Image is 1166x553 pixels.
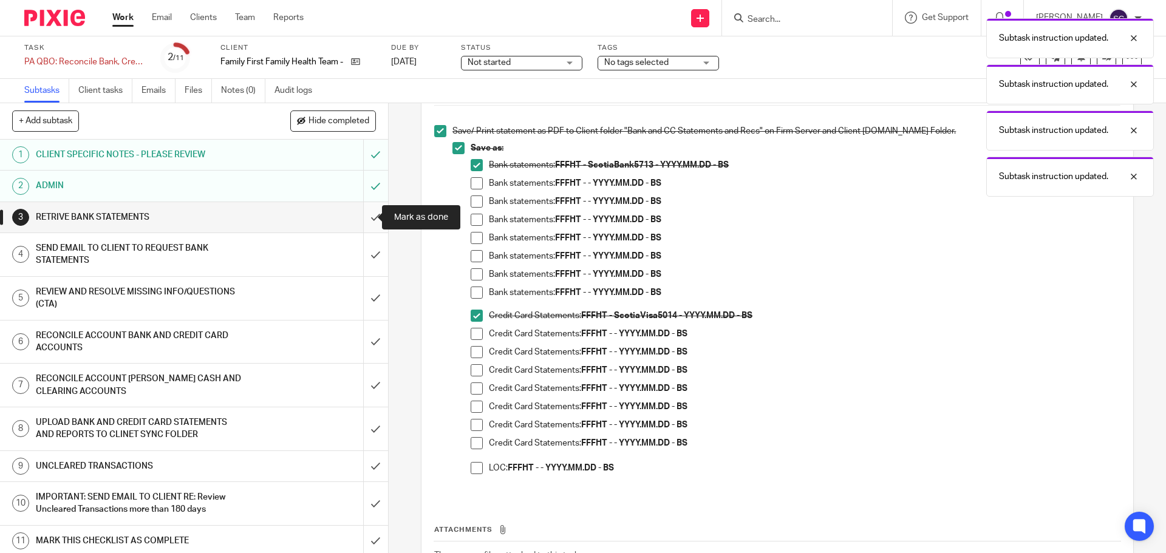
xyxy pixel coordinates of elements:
p: Bank statements: [489,287,1120,299]
h1: CLIENT SPECIFIC NOTES - PLEASE REVIEW [36,146,246,164]
p: Bank statements: [489,268,1120,280]
label: Client [220,43,376,53]
strong: FFFHT - - YYYY.MM.DD - BS [581,421,687,429]
img: svg%3E [1109,8,1128,28]
button: + Add subtask [12,110,79,131]
div: 11 [12,532,29,549]
a: Clients [190,12,217,24]
strong: FFFHT - - YYYY.MM.DD - BS [581,384,687,393]
p: Credit Card Statements: [489,382,1120,395]
p: Bank statements: [489,159,1120,171]
strong: FFFHT - - YYYY.MM.DD - BS [581,330,687,338]
p: LOC: [489,462,1120,474]
strong: FFFHT - - YYYY.MM.DD - BS [555,179,661,188]
strong: Save as: [471,144,503,152]
h1: UNCLEARED TRANSACTIONS [36,457,246,475]
span: Hide completed [309,117,369,126]
a: Subtasks [24,79,69,103]
p: Bank statements: [489,214,1120,226]
strong: FFFHT - - YYYY.MM.DD - BS [555,288,661,297]
strong: FFFHT - - YYYY.MM.DD - BS [555,197,661,206]
strong: FFFHT - - YYYY.MM.DD - BS [555,270,661,279]
label: Task [24,43,146,53]
div: 4 [12,246,29,263]
h1: SEND EMAIL TO CLIENT TO REQUEST BANK STATEMENTS [36,239,246,270]
p: Bank statements: [489,177,1120,189]
p: Bank statements: [489,232,1120,244]
a: Audit logs [274,79,321,103]
p: Credit Card Statements: [489,310,1120,322]
div: 2 [168,50,184,64]
p: Bank statements: [489,195,1120,208]
p: Credit Card Statements: [489,401,1120,413]
a: Notes (0) [221,79,265,103]
p: Subtask instruction updated. [999,171,1108,183]
strong: FFFHT - ScotiaBank5713 - YYYY.MM.DD - BS [555,161,729,169]
p: Save/ Print statement as PDF to Client folder "Bank and CC Statements and Recs" on Firm Server an... [452,125,1120,137]
strong: FFFHT - - YYYY.MM.DD - BS [581,402,687,411]
div: 3 [12,209,29,226]
div: 7 [12,377,29,394]
p: Credit Card Statements: [489,364,1120,376]
strong: FFFHT - - YYYY.MM.DD - BS [581,366,687,375]
a: Emails [141,79,176,103]
p: Bank statements: [489,250,1120,262]
p: Subtask instruction updated. [999,124,1108,137]
p: Credit Card Statements: [489,328,1120,340]
span: [DATE] [391,58,417,66]
button: Hide completed [290,110,376,131]
strong: FFFHT - - YYYY.MM.DD - BS [555,252,661,260]
h1: RECONCILE ACCOUNT [PERSON_NAME] CASH AND CLEARING ACCOUNTS [36,370,246,401]
strong: FFFHT - - YYYY.MM.DD - BS [508,464,614,472]
div: 8 [12,420,29,437]
h1: ADMIN [36,177,246,195]
h1: RETRIVE BANK STATEMENTS [36,208,246,226]
strong: FFFHT - ScotiaVisa5014 - YYYY.MM.DD - BS [581,311,752,320]
a: Client tasks [78,79,132,103]
strong: FFFHT - - YYYY.MM.DD - BS [581,439,687,447]
p: Credit Card Statements: [489,437,1120,449]
label: Status [461,43,582,53]
small: /11 [173,55,184,61]
div: 9 [12,458,29,475]
h1: UPLOAD BANK AND CREDIT CARD STATEMENTS AND REPORTS TO CLINET SYNC FOLDER [36,413,246,444]
div: 1 [12,146,29,163]
a: Reports [273,12,304,24]
div: 2 [12,178,29,195]
a: Files [185,79,212,103]
img: Pixie [24,10,85,26]
a: Email [152,12,172,24]
div: 5 [12,290,29,307]
p: Credit Card Statements: [489,419,1120,431]
h1: RECONCILE ACCOUNT BANK AND CREDIT CARD ACCOUNTS [36,327,246,358]
p: Subtask instruction updated. [999,32,1108,44]
h1: REVIEW AND RESOLVE MISSING INFO/QUESTIONS (CTA) [36,283,246,314]
div: PA QBO: Reconcile Bank, Credit Card and Clearing [24,56,146,68]
a: Work [112,12,134,24]
strong: FFFHT - - YYYY.MM.DD - BS [555,234,661,242]
label: Due by [391,43,446,53]
p: Family First Family Health Team - FHT [220,56,345,68]
p: Subtask instruction updated. [999,78,1108,90]
p: Credit Card Statements: [489,346,1120,358]
h1: MARK THIS CHECKLIST AS COMPLETE [36,532,246,550]
div: 10 [12,495,29,512]
strong: FFFHT - - YYYY.MM.DD - BS [555,215,661,224]
span: Not started [468,58,511,67]
span: Attachments [434,526,493,533]
strong: FFFHT - - YYYY.MM.DD - BS [581,348,687,356]
a: Team [235,12,255,24]
div: 6 [12,333,29,350]
h1: IMPORTANT: SEND EMAIL TO CLIENT RE: Review Uncleared Transactions more than 180 days [36,488,246,519]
